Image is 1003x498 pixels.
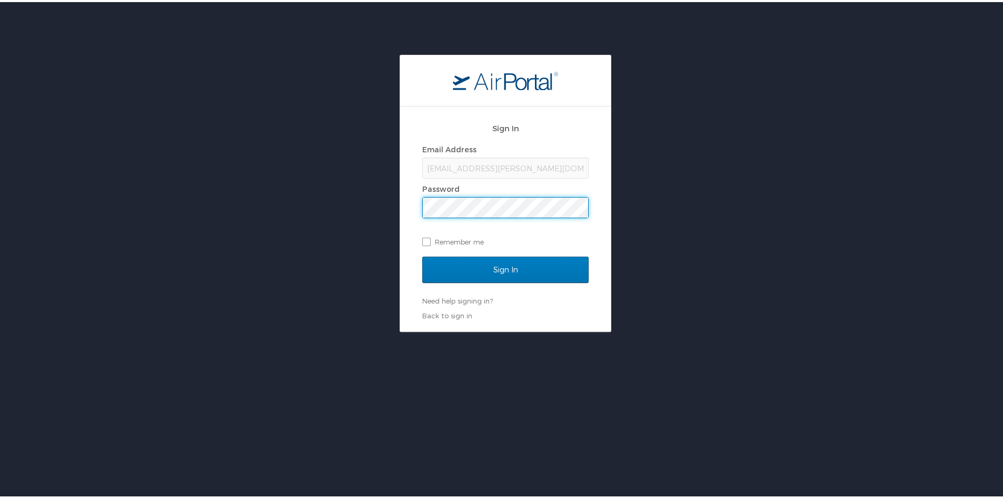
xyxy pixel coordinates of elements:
label: Password [422,182,460,191]
label: Remember me [422,232,589,248]
h2: Sign In [422,120,589,132]
a: Back to sign in [422,309,472,318]
input: Sign In [422,255,589,281]
img: logo [453,69,558,88]
label: Email Address [422,143,476,152]
a: Need help signing in? [422,295,493,303]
